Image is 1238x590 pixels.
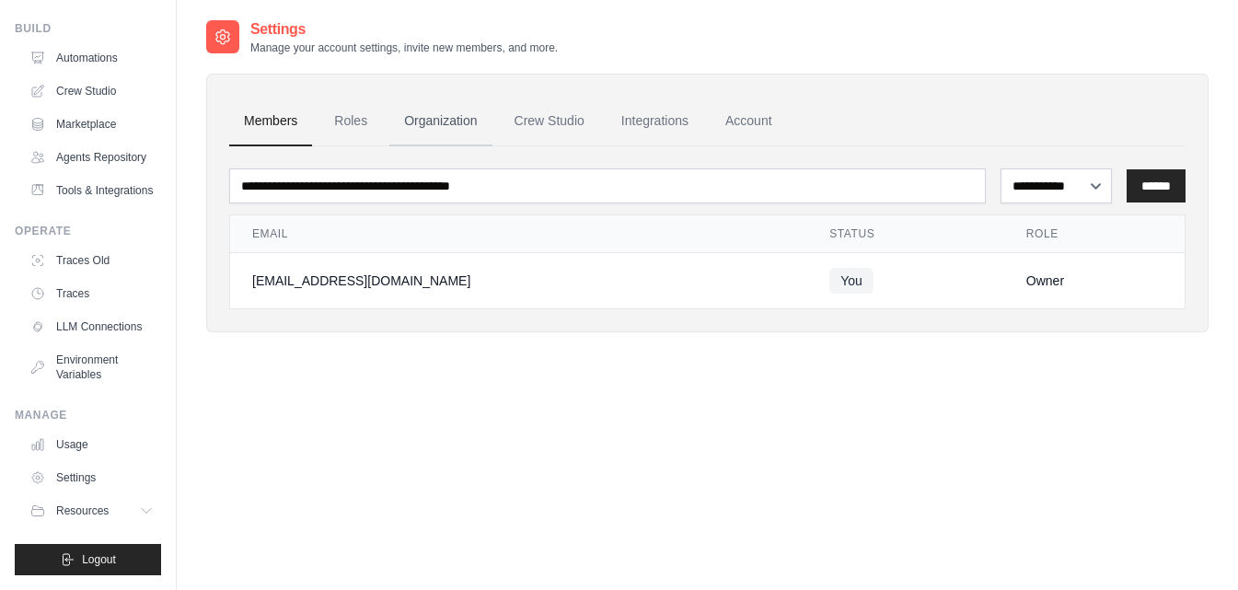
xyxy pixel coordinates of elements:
a: Automations [22,43,161,73]
a: Crew Studio [500,97,599,146]
a: Account [711,97,787,146]
a: Integrations [607,97,703,146]
th: Email [230,215,807,253]
a: Organization [389,97,492,146]
div: Build [15,21,161,36]
span: You [829,268,874,294]
th: Role [1004,215,1185,253]
a: Settings [22,463,161,492]
button: Resources [22,496,161,526]
a: Usage [22,430,161,459]
a: Environment Variables [22,345,161,389]
button: Logout [15,544,161,575]
a: Agents Repository [22,143,161,172]
a: LLM Connections [22,312,161,341]
a: Roles [319,97,382,146]
a: Crew Studio [22,76,161,106]
span: Logout [82,552,116,567]
h2: Settings [250,18,558,40]
a: Tools & Integrations [22,176,161,205]
div: [EMAIL_ADDRESS][DOMAIN_NAME] [252,272,785,290]
a: Traces Old [22,246,161,275]
p: Manage your account settings, invite new members, and more. [250,40,558,55]
a: Marketplace [22,110,161,139]
a: Members [229,97,312,146]
span: Resources [56,503,109,518]
a: Traces [22,279,161,308]
div: Operate [15,224,161,238]
div: Manage [15,408,161,422]
th: Status [807,215,1004,253]
div: Owner [1026,272,1163,290]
